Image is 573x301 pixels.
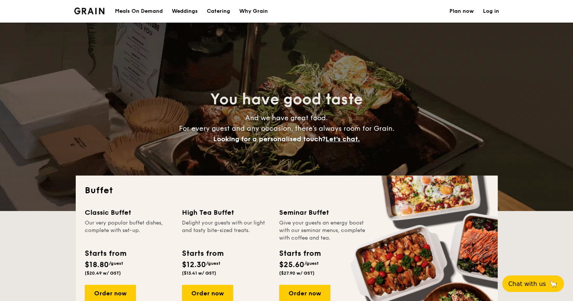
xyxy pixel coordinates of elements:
[213,135,325,143] span: Looking for a personalised touch?
[279,260,304,269] span: $25.60
[85,185,489,197] h2: Buffet
[508,280,546,287] span: Chat with us
[502,275,564,292] button: Chat with us🦙
[85,207,173,218] div: Classic Buffet
[85,260,109,269] span: $18.80
[182,219,270,242] div: Delight your guests with our light and tasty bite-sized treats.
[210,90,363,108] span: You have good taste
[325,135,360,143] span: Let's chat.
[179,114,394,143] span: And we have great food. For every guest and any occasion, there’s always room for Grain.
[85,248,126,259] div: Starts from
[304,261,319,266] span: /guest
[74,8,105,14] a: Logotype
[279,248,320,259] div: Starts from
[85,219,173,242] div: Our very popular buffet dishes, complete with set-up.
[549,280,558,288] span: 🦙
[206,261,220,266] span: /guest
[279,207,367,218] div: Seminar Buffet
[109,261,123,266] span: /guest
[182,260,206,269] span: $12.30
[182,270,216,276] span: ($13.41 w/ GST)
[182,207,270,218] div: High Tea Buffet
[279,270,315,276] span: ($27.90 w/ GST)
[279,219,367,242] div: Give your guests an energy boost with our seminar menus, complete with coffee and tea.
[74,8,105,14] img: Grain
[182,248,223,259] div: Starts from
[85,270,121,276] span: ($20.49 w/ GST)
